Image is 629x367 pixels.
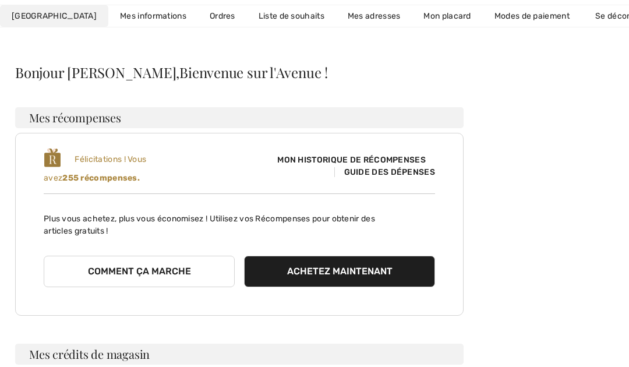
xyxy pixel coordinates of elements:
font: Liste de souhaits [259,11,324,21]
font: Ordres [210,11,235,21]
button: Achetez maintenant [244,256,435,287]
font: Mes informations [120,11,186,21]
font: Bonjour [PERSON_NAME], [15,63,179,82]
button: Comment ça marche [44,256,235,287]
font: Mon historique de récompenses [277,155,426,165]
font: Félicitations ! Vous avez [44,154,146,183]
font: [GEOGRAPHIC_DATA] [12,11,97,21]
font: Mes crédits de magasin [29,346,150,362]
font: 255 récompenses. [62,173,140,183]
font: Achetez maintenant [287,266,393,277]
font: Plus vous achetez, plus vous économisez ! Utilisez vos Récompenses pour obtenir des articles grat... [44,214,375,236]
font: Modes de paiement [494,11,570,21]
font: Mes récompenses [29,110,121,125]
font: Guide des dépenses [344,167,435,177]
img: loyalty_logo_r.svg [44,147,61,168]
font: Mon placard [423,11,471,21]
font: Mes adresses [348,11,401,21]
font: Comment ça marche [88,266,191,277]
font: Bienvenue sur l'Avenue ! [179,63,328,82]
